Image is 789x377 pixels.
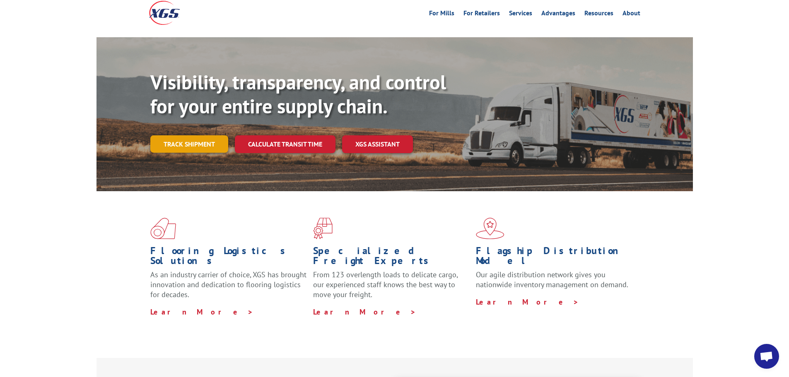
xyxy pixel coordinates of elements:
[476,246,632,270] h1: Flagship Distribution Model
[150,135,228,153] a: Track shipment
[313,246,470,270] h1: Specialized Freight Experts
[150,270,306,299] span: As an industry carrier of choice, XGS has brought innovation and dedication to flooring logistics...
[235,135,335,153] a: Calculate transit time
[313,218,333,239] img: xgs-icon-focused-on-flooring-red
[313,307,416,317] a: Learn More >
[150,307,253,317] a: Learn More >
[754,344,779,369] div: Open chat
[150,246,307,270] h1: Flooring Logistics Solutions
[476,270,628,289] span: Our agile distribution network gives you nationwide inventory management on demand.
[150,69,446,119] b: Visibility, transparency, and control for your entire supply chain.
[623,10,640,19] a: About
[541,10,575,19] a: Advantages
[150,218,176,239] img: xgs-icon-total-supply-chain-intelligence-red
[584,10,613,19] a: Resources
[313,270,470,307] p: From 123 overlength loads to delicate cargo, our experienced staff knows the best way to move you...
[476,218,504,239] img: xgs-icon-flagship-distribution-model-red
[463,10,500,19] a: For Retailers
[429,10,454,19] a: For Mills
[509,10,532,19] a: Services
[476,297,579,307] a: Learn More >
[342,135,413,153] a: XGS ASSISTANT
